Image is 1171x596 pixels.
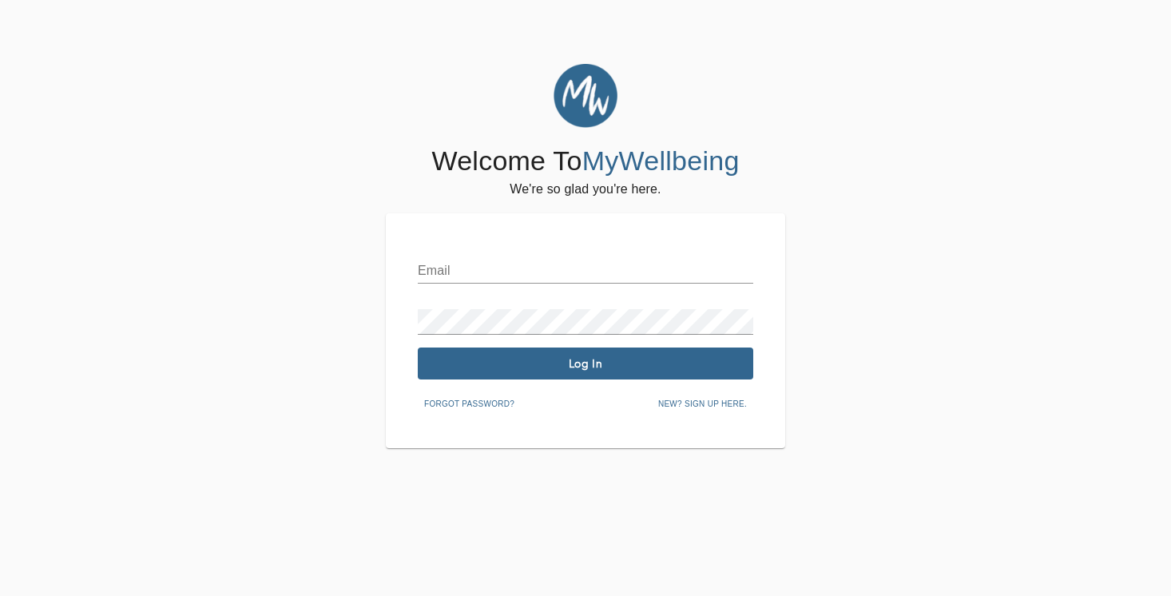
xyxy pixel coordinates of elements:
button: Log In [418,348,753,379]
h4: Welcome To [431,145,739,178]
span: Log In [424,356,747,372]
span: New? Sign up here. [658,397,747,411]
button: Forgot password? [418,392,521,416]
h6: We're so glad you're here. [510,178,661,201]
a: Forgot password? [418,396,521,409]
img: MyWellbeing [554,64,617,128]
span: Forgot password? [424,397,514,411]
span: MyWellbeing [582,145,740,176]
button: New? Sign up here. [652,392,753,416]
